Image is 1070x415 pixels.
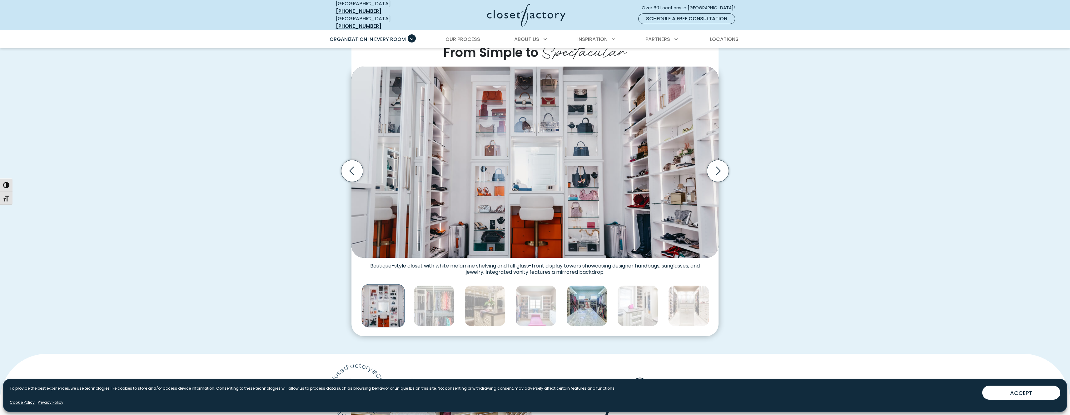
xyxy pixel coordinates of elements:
span: Design [627,367,695,401]
button: ACCEPT [982,386,1060,400]
span: Our Process [445,36,480,43]
img: Walk-in closet with dual hanging rods, crown molding, built-in drawers and window seat bench. [515,285,556,326]
img: Custom walk-in closet with white built-in shelving, hanging rods, and LED rod lighting, featuring... [668,285,709,326]
span: Organization in Every Room [330,36,406,43]
span: Locations [710,36,739,43]
img: Walk in closet with custom shoe shelving in white melamine with central makeup vanity [351,67,719,258]
img: Closet Factory Logo [487,4,565,27]
nav: Primary Menu [325,31,745,48]
span: About Us [514,36,539,43]
span: Spectacular [541,37,627,62]
img: Dressing room with hanging jewelry storage and open shoe shelving [414,285,455,326]
a: Cookie Policy [10,400,35,405]
a: Schedule a Free Consultation [638,13,735,24]
a: [PHONE_NUMBER] [336,7,381,15]
span: Inspiring [549,377,623,399]
button: Previous slide [339,157,366,184]
a: [PHONE_NUMBER] [336,22,381,30]
figcaption: Boutique-style closet with white melamine shelving and full glass-front display towers showcasing... [351,258,719,275]
div: [GEOGRAPHIC_DATA] [336,15,426,30]
span: Inspiration [577,36,608,43]
img: Large central island and dual handing rods in walk-in closet. Features glass open shelving and cr... [566,285,607,326]
span: From Simple to [443,44,538,61]
p: To provide the best experiences, we use technologies like cookies to store and/or access device i... [10,386,615,391]
button: Next slide [704,157,731,184]
img: Walk-in closet with open shoe shelving with elite chrome toe stops, glass inset door fronts, and ... [617,285,658,326]
a: Over 60 Locations in [GEOGRAPHIC_DATA]! [641,2,740,13]
img: Dressing room with center island, mirror-front doors and dark wood countertops and crown molding [465,285,505,326]
img: Walk in closet with custom shoe shelving in white melamine with central makeup vanity [362,284,405,327]
span: Partners [645,36,670,43]
span: Over 60 Locations in [GEOGRAPHIC_DATA]! [642,5,740,11]
a: Privacy Policy [38,400,63,405]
